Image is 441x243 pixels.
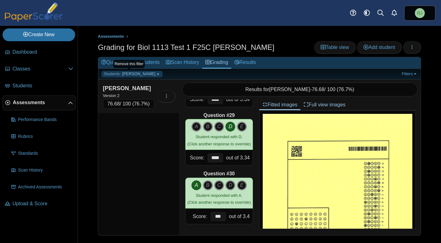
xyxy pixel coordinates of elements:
i: C [214,122,224,132]
div: / 100 ( ) [103,99,154,109]
a: Table view [314,41,356,54]
div: [PERSON_NAME] [103,84,154,92]
span: Richard Jones [417,11,422,15]
span: [PERSON_NAME] [269,87,310,92]
a: Upload & Score [2,197,76,211]
a: Alerts [387,6,401,20]
span: Upload & Score [12,200,73,207]
div: Score: [185,92,206,107]
a: Rubrics [9,129,76,144]
div: Results for - / 100 ( ) [182,83,418,96]
a: Add student [357,41,401,54]
a: Fitted images [259,100,300,110]
span: Students: [104,71,121,77]
img: PaperScorer [2,2,65,22]
span: Table view [321,45,349,50]
div: out of 3.4 [228,209,253,224]
a: Students [132,57,163,69]
h1: Grading for Biol 1113 Test 1 F25C [PERSON_NAME] [98,42,274,53]
span: [PERSON_NAME] [122,71,156,77]
a: Scan History [163,57,202,69]
a: Questions [98,57,132,69]
a: Filters [400,71,419,77]
b: Question #30 [204,170,235,177]
i: E [237,122,247,132]
span: Classes [12,66,68,72]
span: Richard Jones [415,8,425,18]
div: out of 3.34 [225,92,253,107]
i: D [225,122,235,132]
span: 76.68 [312,87,324,92]
i: A [191,180,201,190]
div: Remove this filter [113,60,145,68]
a: Assessments [96,33,126,41]
span: Students [12,82,73,89]
div: Score: [185,209,209,224]
span: Dashboard [12,49,73,56]
div: Score: [185,150,206,165]
small: (Click another response to override) [187,193,251,205]
span: Scan History [18,167,73,173]
i: E [237,180,247,190]
i: B [203,180,213,190]
a: Archived Assessments [9,180,76,195]
a: Performance Bands [9,112,76,127]
a: Grading [202,57,231,69]
span: Archived Assessments [18,184,73,190]
i: B [203,122,213,132]
a: Richard Jones [404,6,435,21]
a: Create New [2,28,75,41]
span: Standards [18,150,73,157]
a: Full view images [300,100,348,110]
span: Rubrics [18,134,73,140]
a: Results [231,57,259,69]
i: D [225,180,235,190]
i: A [191,122,201,132]
span: Student responded with D. [196,134,243,139]
a: Standards [9,146,76,161]
span: 76.7% [134,101,148,106]
a: Scan History [9,163,76,178]
a: Students [2,79,76,94]
a: Assessments [2,95,76,110]
span: Assessments [13,99,68,106]
span: Performance Bands [18,117,73,123]
span: Assessments [98,34,124,39]
div: out of 3.34 [225,150,253,165]
a: Dashboard [2,45,76,60]
span: Add student [363,45,395,50]
small: Version 2 [103,93,119,98]
a: PaperScorer [2,17,65,22]
span: 76.68 [107,101,120,106]
span: 76.7% [338,87,352,92]
b: Question #29 [204,112,235,119]
i: C [214,180,224,190]
span: Student responded with A. [196,193,242,198]
small: (Click another response to override) [187,134,251,146]
a: Students: [PERSON_NAME] [101,71,163,77]
a: Classes [2,62,76,77]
